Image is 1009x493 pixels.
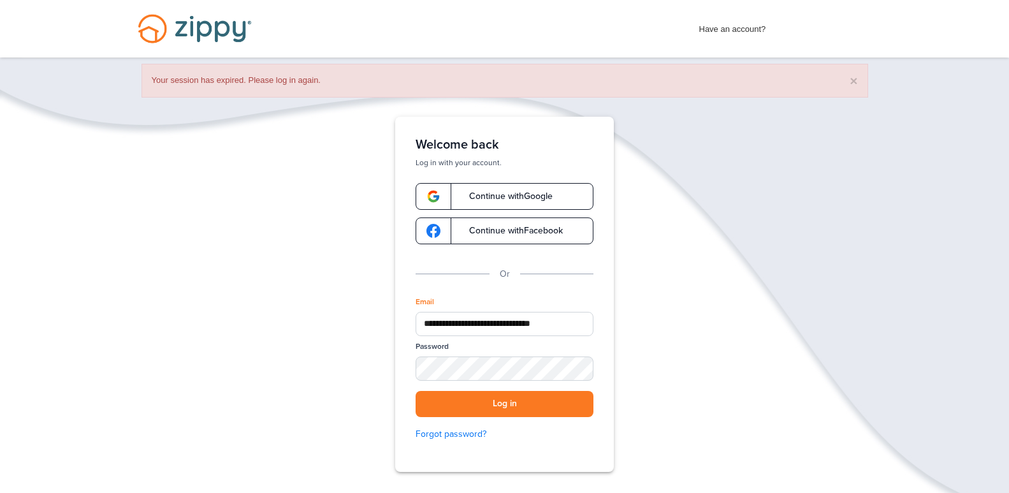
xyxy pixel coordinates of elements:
img: google-logo [426,224,440,238]
span: Have an account? [699,16,766,36]
label: Email [416,297,434,307]
button: × [850,74,857,87]
div: Your session has expired. Please log in again. [142,64,868,98]
input: Password [416,357,593,381]
span: Continue with Google [456,192,553,201]
p: Log in with your account. [416,158,593,168]
a: google-logoContinue withFacebook [416,217,593,244]
button: Log in [416,391,593,417]
label: Password [416,341,449,352]
img: google-logo [426,189,440,203]
p: Or [500,267,510,281]
input: Email [416,312,593,336]
span: Continue with Facebook [456,226,563,235]
h1: Welcome back [416,137,593,152]
a: Forgot password? [416,427,593,441]
a: google-logoContinue withGoogle [416,183,593,210]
